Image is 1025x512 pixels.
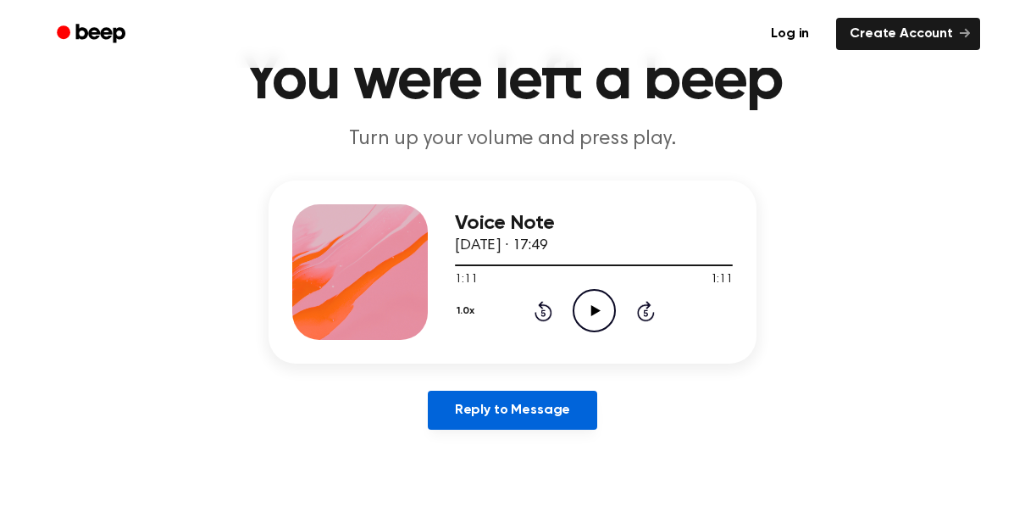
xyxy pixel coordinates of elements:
[455,297,480,326] button: 1.0x
[45,18,141,51] a: Beep
[455,238,548,253] span: [DATE] · 17:49
[711,271,733,289] span: 1:11
[79,51,946,112] h1: You were left a beep
[455,212,733,235] h3: Voice Note
[187,125,838,153] p: Turn up your volume and press play.
[754,14,826,53] a: Log in
[836,18,980,50] a: Create Account
[455,271,477,289] span: 1:11
[428,391,597,430] a: Reply to Message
